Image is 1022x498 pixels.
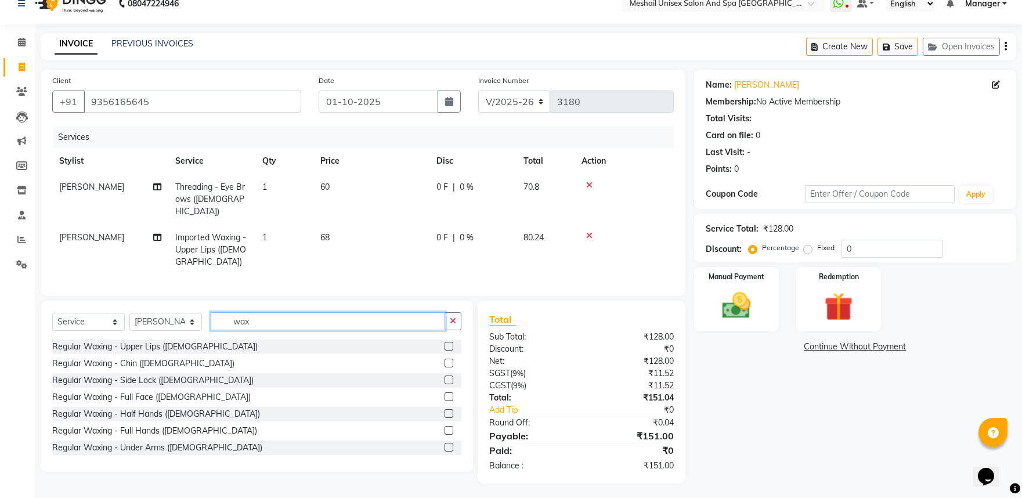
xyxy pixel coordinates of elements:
[706,129,753,142] div: Card on file:
[582,331,682,343] div: ₹128.00
[52,148,168,174] th: Stylist
[706,96,1005,108] div: No Active Membership
[111,38,193,49] a: PREVIOUS INVOICES
[582,355,682,367] div: ₹128.00
[523,182,539,192] span: 70.8
[436,181,448,193] span: 0 F
[706,188,806,200] div: Coupon Code
[706,79,732,91] div: Name:
[489,368,510,378] span: SGST
[481,367,582,380] div: ( )
[817,243,835,253] label: Fixed
[523,232,544,243] span: 80.24
[713,289,760,322] img: _cash.svg
[806,38,873,56] button: Create New
[52,425,257,437] div: Regular Waxing - Full Hands ([DEMOGRAPHIC_DATA])
[959,186,992,203] button: Apply
[320,232,330,243] span: 68
[481,355,582,367] div: Net:
[762,243,799,253] label: Percentage
[747,146,750,158] div: -
[696,341,1014,353] a: Continue Without Payment
[59,182,124,192] span: [PERSON_NAME]
[709,272,764,282] label: Manual Payment
[52,391,251,403] div: Regular Waxing - Full Face ([DEMOGRAPHIC_DATA])
[582,417,682,429] div: ₹0.04
[706,96,756,108] div: Membership:
[481,380,582,392] div: ( )
[582,367,682,380] div: ₹11.52
[734,79,799,91] a: [PERSON_NAME]
[481,343,582,355] div: Discount:
[706,163,732,175] div: Points:
[517,148,575,174] th: Total
[706,113,752,125] div: Total Visits:
[582,392,682,404] div: ₹151.04
[598,404,682,416] div: ₹0
[478,75,529,86] label: Invoice Number
[489,313,516,326] span: Total
[55,34,97,55] a: INVOICE
[923,38,1000,56] button: Open Invoices
[175,182,245,216] span: Threading - Eye Brows ([DEMOGRAPHIC_DATA])
[319,75,334,86] label: Date
[489,380,511,391] span: CGST
[313,148,429,174] th: Price
[706,146,745,158] div: Last Visit:
[481,404,598,416] a: Add Tip
[756,129,760,142] div: 0
[481,392,582,404] div: Total:
[52,91,85,113] button: +91
[763,223,793,235] div: ₹128.00
[52,341,258,353] div: Regular Waxing - Upper Lips ([DEMOGRAPHIC_DATA])
[582,460,682,472] div: ₹151.00
[436,232,448,244] span: 0 F
[52,442,262,454] div: Regular Waxing - Under Arms ([DEMOGRAPHIC_DATA])
[52,358,234,370] div: Regular Waxing - Chin ([DEMOGRAPHIC_DATA])
[52,75,71,86] label: Client
[168,148,255,174] th: Service
[460,181,474,193] span: 0 %
[460,232,474,244] span: 0 %
[877,38,918,56] button: Save
[84,91,301,113] input: Search by Name/Mobile/Email/Code
[175,232,246,267] span: Imported Waxing - Upper Lips ([DEMOGRAPHIC_DATA])
[706,223,759,235] div: Service Total:
[481,417,582,429] div: Round Off:
[481,460,582,472] div: Balance :
[575,148,674,174] th: Action
[481,443,582,457] div: Paid:
[582,380,682,392] div: ₹11.52
[706,243,742,255] div: Discount:
[453,181,455,193] span: |
[453,232,455,244] span: |
[59,232,124,243] span: [PERSON_NAME]
[815,289,862,324] img: _gift.svg
[819,272,859,282] label: Redemption
[429,148,517,174] th: Disc
[481,429,582,443] div: Payable:
[582,429,682,443] div: ₹151.00
[734,163,739,175] div: 0
[52,408,260,420] div: Regular Waxing - Half Hands ([DEMOGRAPHIC_DATA])
[52,374,254,387] div: Regular Waxing - Side Lock ([DEMOGRAPHIC_DATA])
[512,369,523,378] span: 9%
[805,185,955,203] input: Enter Offer / Coupon Code
[582,443,682,457] div: ₹0
[262,182,267,192] span: 1
[320,182,330,192] span: 60
[973,452,1010,486] iframe: chat widget
[255,148,313,174] th: Qty
[211,312,445,330] input: Search or Scan
[481,331,582,343] div: Sub Total:
[53,127,682,148] div: Services
[262,232,267,243] span: 1
[513,381,524,390] span: 9%
[582,343,682,355] div: ₹0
